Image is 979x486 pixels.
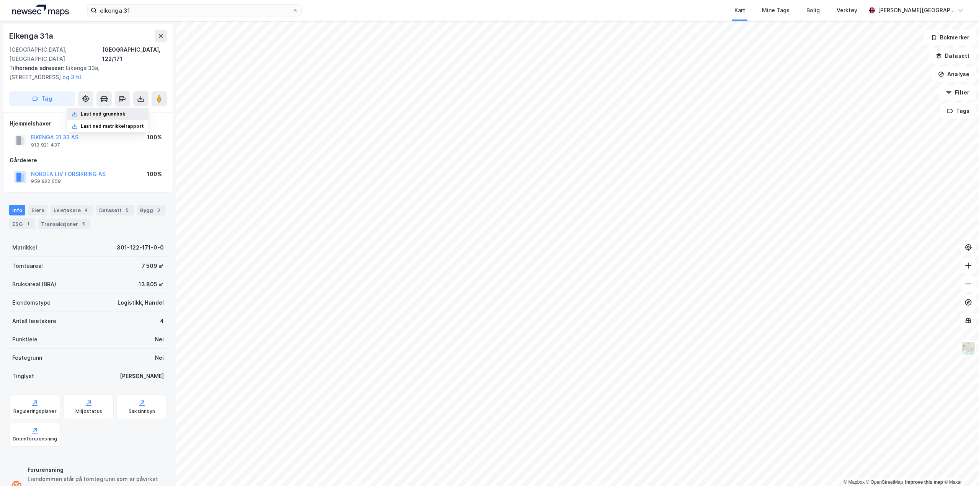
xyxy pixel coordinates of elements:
[12,316,56,326] div: Antall leietakere
[12,372,34,381] div: Tinglyst
[155,353,164,362] div: Nei
[155,335,164,344] div: Nei
[82,206,90,214] div: 4
[120,372,164,381] div: [PERSON_NAME]
[10,156,166,165] div: Gårdeiere
[12,298,51,307] div: Eiendomstype
[9,205,25,215] div: Info
[142,261,164,271] div: 7 509 ㎡
[9,91,75,106] button: Tag
[932,67,976,82] button: Analyse
[929,48,976,64] button: Datasett
[961,341,976,356] img: Z
[31,142,60,148] div: 913 921 437
[139,280,164,289] div: 13 805 ㎡
[10,119,166,128] div: Hjemmelshaver
[837,6,857,15] div: Verktøy
[806,6,820,15] div: Bolig
[905,479,943,485] a: Improve this map
[38,219,90,229] div: Transaksjoner
[28,465,164,475] div: Forurensning
[24,220,32,228] div: 1
[734,6,745,15] div: Kart
[924,30,976,45] button: Bokmerker
[12,243,37,252] div: Matrikkel
[878,6,955,15] div: [PERSON_NAME][GEOGRAPHIC_DATA]
[75,408,102,414] div: Miljøstatus
[80,220,87,228] div: 5
[939,85,976,100] button: Filter
[12,353,42,362] div: Festegrunn
[940,103,976,119] button: Tags
[762,6,790,15] div: Mine Tags
[97,5,292,16] input: Søk på adresse, matrikkel, gårdeiere, leietakere eller personer
[9,64,161,82] div: Eikenga 33a, [STREET_ADDRESS]
[155,206,162,214] div: 3
[123,206,131,214] div: 5
[844,479,865,485] a: Mapbox
[51,205,93,215] div: Leietakere
[941,449,979,486] iframe: Chat Widget
[31,178,61,184] div: 959 922 659
[9,45,102,64] div: [GEOGRAPHIC_DATA], [GEOGRAPHIC_DATA]
[12,261,43,271] div: Tomteareal
[117,298,164,307] div: Logistikk, Handel
[13,436,57,442] div: Grunnforurensning
[96,205,134,215] div: Datasett
[147,133,162,142] div: 100%
[81,111,125,117] div: Last ned grunnbok
[28,205,47,215] div: Eiere
[117,243,164,252] div: 301-122-171-0-0
[147,170,162,179] div: 100%
[9,219,35,229] div: ESG
[13,408,57,414] div: Reguleringsplaner
[160,316,164,326] div: 4
[9,30,55,42] div: Eikenga 31a
[102,45,167,64] div: [GEOGRAPHIC_DATA], 122/171
[12,5,69,16] img: logo.a4113a55bc3d86da70a041830d287a7e.svg
[12,280,56,289] div: Bruksareal (BRA)
[12,335,38,344] div: Punktleie
[866,479,903,485] a: OpenStreetMap
[81,123,144,129] div: Last ned matrikkelrapport
[129,408,155,414] div: Saksinnsyn
[137,205,165,215] div: Bygg
[9,65,66,71] span: Tilhørende adresser:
